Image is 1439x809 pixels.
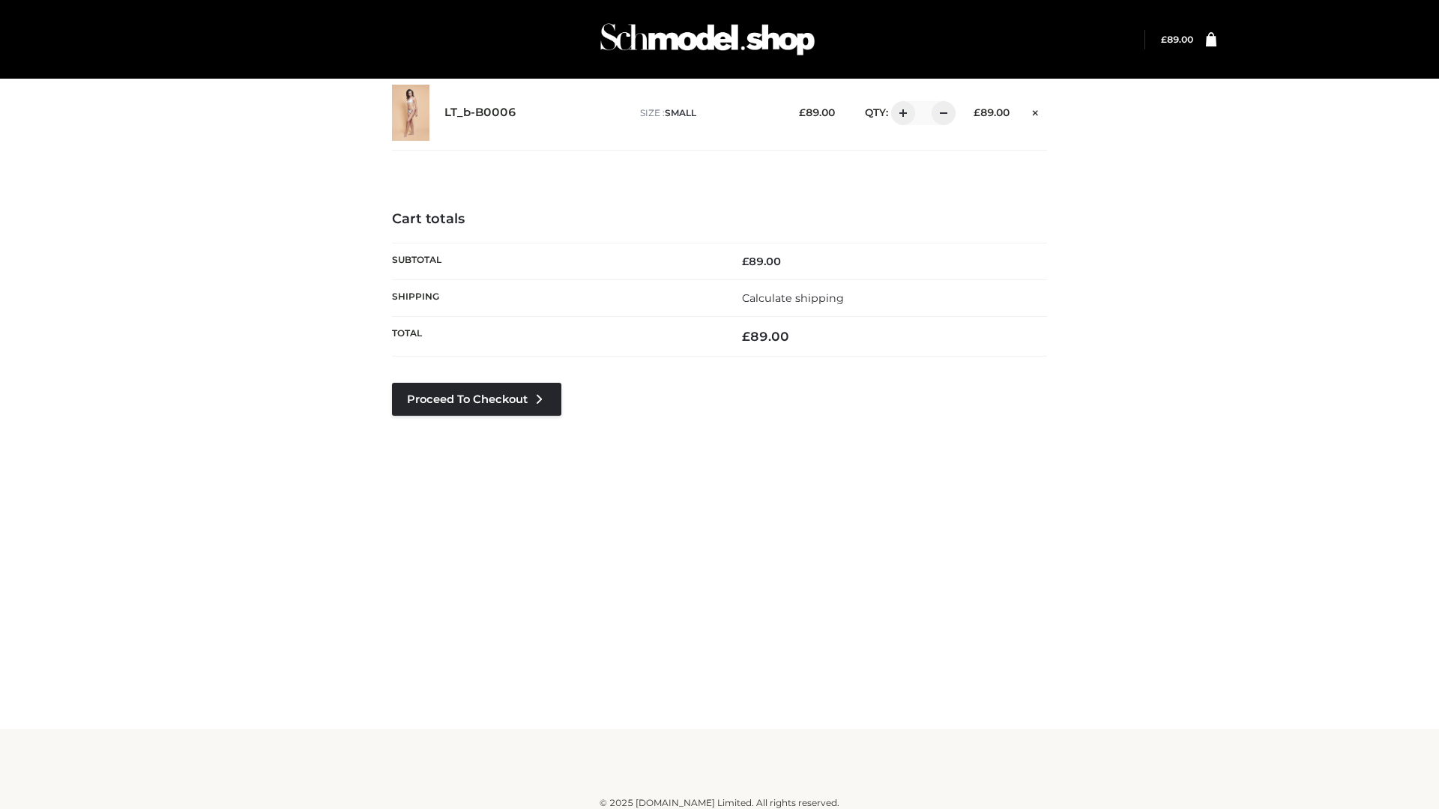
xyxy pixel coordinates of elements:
span: £ [742,329,750,344]
bdi: 89.00 [974,106,1010,118]
bdi: 89.00 [799,106,835,118]
bdi: 89.00 [1161,34,1193,45]
th: Total [392,317,719,357]
a: Calculate shipping [742,291,844,305]
span: SMALL [665,107,696,118]
div: QTY: [850,101,950,125]
p: size : [640,106,776,120]
span: £ [742,255,749,268]
a: £89.00 [1161,34,1193,45]
span: £ [799,106,806,118]
a: LT_b-B0006 [444,106,516,120]
span: £ [1161,34,1167,45]
bdi: 89.00 [742,329,789,344]
span: £ [974,106,980,118]
a: Remove this item [1025,101,1047,121]
th: Subtotal [392,243,719,279]
img: Schmodel Admin 964 [595,10,820,69]
h4: Cart totals [392,211,1047,228]
th: Shipping [392,279,719,316]
a: Proceed to Checkout [392,383,561,416]
bdi: 89.00 [742,255,781,268]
